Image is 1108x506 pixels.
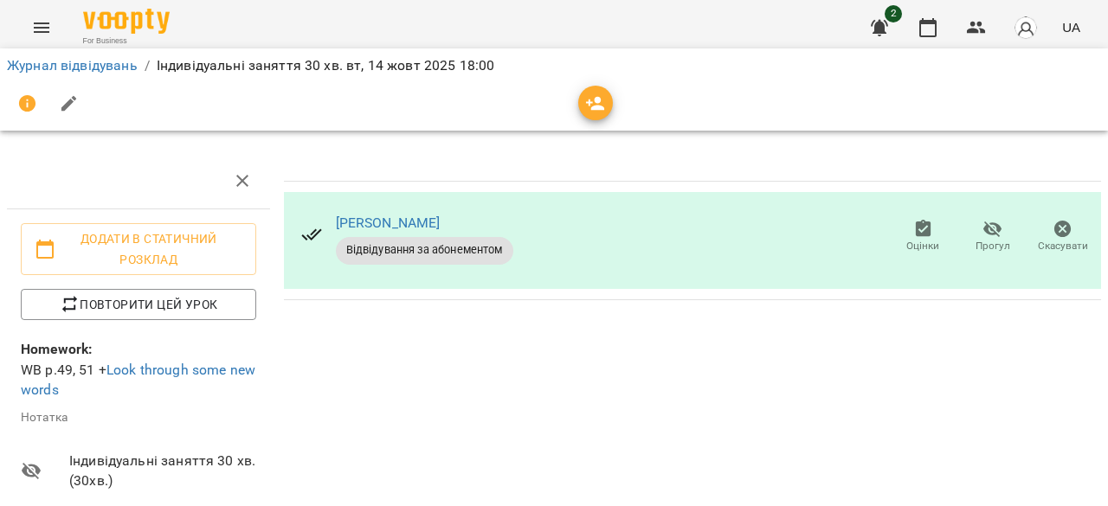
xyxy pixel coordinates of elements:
[157,55,495,76] p: Індивідуальні заняття 30 хв. вт, 14 жовт 2025 18:00
[958,213,1028,261] button: Прогул
[21,223,256,275] button: Додати в статичний розклад
[888,213,958,261] button: Оцінки
[35,228,242,270] span: Додати в статичний розклад
[35,294,242,315] span: Повторити цей урок
[336,242,513,258] span: Відвідування за абонементом
[7,57,138,74] a: Журнал відвідувань
[69,451,256,491] span: Індивідуальні заняття 30 хв. ( 30 хв. )
[21,339,256,400] p: WB p.49, 51 +
[83,9,170,34] img: Voopty Logo
[976,239,1010,253] span: Прогул
[21,7,62,48] button: Menu
[21,289,256,320] button: Повторити цей урок
[1014,16,1038,40] img: avatar_s.png
[906,239,939,253] span: Оцінки
[1062,18,1080,36] span: UA
[336,215,441,231] a: [PERSON_NAME]
[1055,11,1087,43] button: UA
[21,341,92,357] strong: Homework:
[1038,239,1088,253] span: Скасувати
[145,55,150,76] li: /
[21,409,256,426] p: Нотатка
[885,5,902,22] span: 2
[83,35,170,47] span: For Business
[21,362,255,399] a: Look through some new words
[7,55,1101,76] nav: breadcrumb
[1027,213,1098,261] button: Скасувати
